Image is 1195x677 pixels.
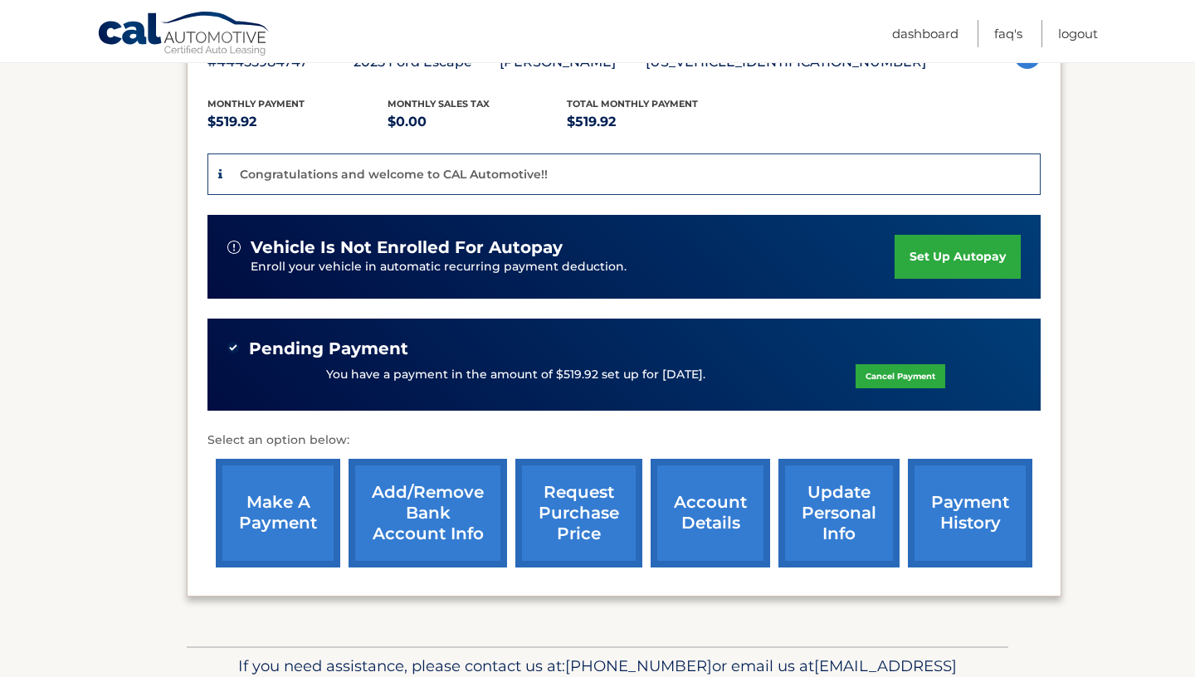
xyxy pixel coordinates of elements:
[567,98,698,110] span: Total Monthly Payment
[207,98,305,110] span: Monthly Payment
[651,459,770,567] a: account details
[207,431,1041,451] p: Select an option below:
[349,459,507,567] a: Add/Remove bank account info
[207,110,388,134] p: $519.92
[216,459,340,567] a: make a payment
[227,342,239,353] img: check-green.svg
[567,110,747,134] p: $519.92
[565,656,712,675] span: [PHONE_NUMBER]
[251,237,563,258] span: vehicle is not enrolled for autopay
[994,20,1022,47] a: FAQ's
[97,11,271,59] a: Cal Automotive
[249,338,408,359] span: Pending Payment
[895,235,1021,279] a: set up autopay
[1058,20,1098,47] a: Logout
[892,20,958,47] a: Dashboard
[240,167,548,182] p: Congratulations and welcome to CAL Automotive!!
[515,459,642,567] a: request purchase price
[251,258,895,276] p: Enroll your vehicle in automatic recurring payment deduction.
[388,110,568,134] p: $0.00
[388,98,490,110] span: Monthly sales Tax
[778,459,900,567] a: update personal info
[227,241,241,254] img: alert-white.svg
[908,459,1032,567] a: payment history
[326,366,705,384] p: You have a payment in the amount of $519.92 set up for [DATE].
[856,364,945,388] a: Cancel Payment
